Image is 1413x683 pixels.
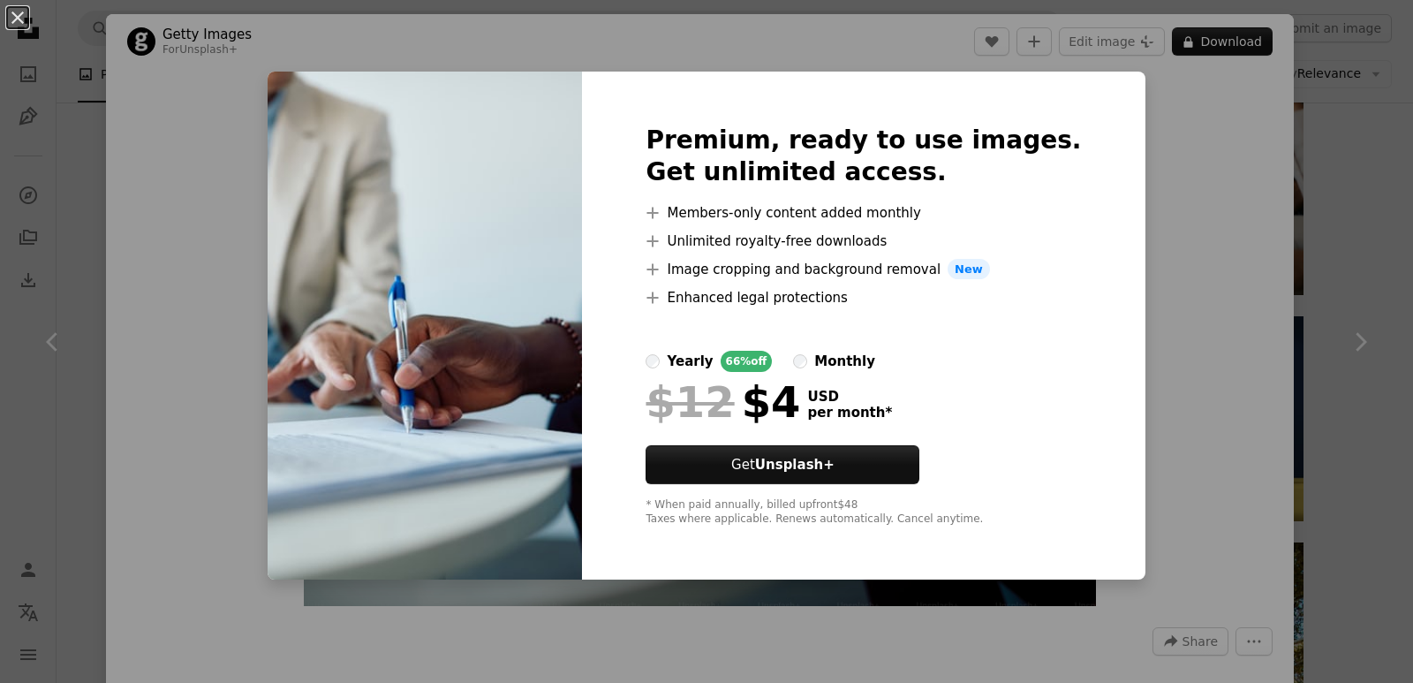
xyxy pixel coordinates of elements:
[948,259,990,280] span: New
[814,351,875,372] div: monthly
[755,457,835,473] strong: Unsplash+
[793,354,807,368] input: monthly
[646,498,1081,527] div: * When paid annually, billed upfront $48 Taxes where applicable. Renews automatically. Cancel any...
[646,379,800,425] div: $4
[807,389,892,405] span: USD
[646,287,1081,308] li: Enhanced legal protections
[667,351,713,372] div: yearly
[807,405,892,421] span: per month *
[646,202,1081,224] li: Members-only content added monthly
[646,125,1081,188] h2: Premium, ready to use images. Get unlimited access.
[646,354,660,368] input: yearly66%off
[646,379,734,425] span: $12
[646,445,919,484] button: GetUnsplash+
[268,72,582,581] img: premium_photo-1664302091622-32248181a4b6
[646,259,1081,280] li: Image cropping and background removal
[721,351,773,372] div: 66% off
[646,231,1081,252] li: Unlimited royalty-free downloads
